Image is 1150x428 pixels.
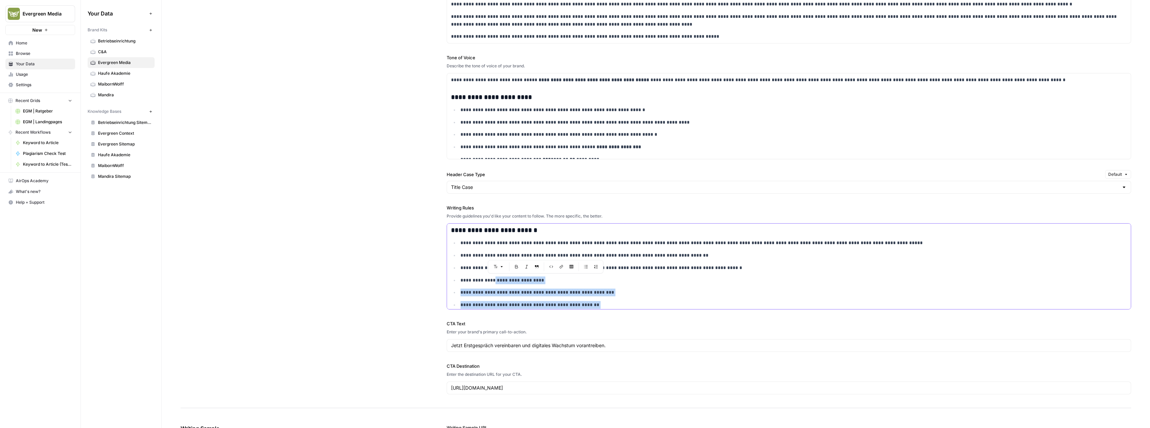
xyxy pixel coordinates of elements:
[98,173,152,179] span: Mandira Sitemap
[8,8,20,20] img: Evergreen Media Logo
[1105,170,1131,179] button: Default
[23,119,72,125] span: EGM | Landingpages
[5,59,75,69] a: Your Data
[16,40,72,46] span: Home
[447,171,1103,178] label: Header Case Type
[447,213,1131,219] div: Provide guidelines you'd like your content to follow. The more specific, the better.
[98,70,152,76] span: Haufe Akademie
[88,68,155,79] a: Haufe Akademie
[88,171,155,182] a: Mandira Sitemap
[5,175,75,186] a: AirOps Academy
[88,57,155,68] a: Evergreen Media
[12,106,75,117] a: EGM | Ratgeber
[98,163,152,169] span: MaibornWolff
[15,98,40,104] span: Recent Grids
[88,90,155,100] a: Mandira
[15,129,51,135] span: Recent Workflows
[16,178,72,184] span: AirOps Academy
[447,54,1131,61] label: Tone of Voice
[88,150,155,160] a: Haufe Akademie
[98,152,152,158] span: Haufe Akademie
[23,161,72,167] span: Keyword to Article (Testversion Silja)
[98,130,152,136] span: Evergreen Context
[5,38,75,48] a: Home
[98,38,152,44] span: Betriebseinrichtung
[16,199,72,205] span: Help + Support
[5,127,75,137] button: Recent Workflows
[447,63,1131,69] div: Describe the tone of voice of your brand.
[5,48,75,59] a: Browse
[32,27,42,33] span: New
[447,329,1131,335] div: Enter your brand's primary call-to-action.
[16,71,72,77] span: Usage
[5,79,75,90] a: Settings
[88,117,155,128] a: Betriebseinrichtung Sitemap
[5,186,75,197] button: What's new?
[88,128,155,139] a: Evergreen Context
[23,108,72,114] span: EGM | Ratgeber
[88,79,155,90] a: MaibornWolff
[6,187,75,197] div: What's new?
[447,204,1131,211] label: Writing Rules
[88,27,107,33] span: Brand Kits
[5,25,75,35] button: New
[5,69,75,80] a: Usage
[451,342,1127,349] input: Gear up and get in the game with Sunday Soccer!
[88,36,155,46] a: Betriebseinrichtung
[12,137,75,148] a: Keyword to Article
[98,92,152,98] span: Mandira
[12,159,75,170] a: Keyword to Article (Testversion Silja)
[88,160,155,171] a: MaibornWolff
[98,141,152,147] span: Evergreen Sitemap
[12,148,75,159] a: Plagiarism Check Test
[16,51,72,57] span: Browse
[5,5,75,22] button: Workspace: Evergreen Media
[16,82,72,88] span: Settings
[16,61,72,67] span: Your Data
[88,139,155,150] a: Evergreen Sitemap
[88,46,155,57] a: C&A
[88,9,147,18] span: Your Data
[98,120,152,126] span: Betriebseinrichtung Sitemap
[451,385,1127,391] input: www.sundaysoccer.com/gearup
[12,117,75,127] a: EGM | Landingpages
[451,184,1119,191] input: Title Case
[5,197,75,208] button: Help + Support
[447,371,1131,377] div: Enter the destination URL for your CTA.
[447,320,1131,327] label: CTA Text
[98,60,152,66] span: Evergreen Media
[23,140,72,146] span: Keyword to Article
[447,363,1131,369] label: CTA Destination
[98,81,152,87] span: MaibornWolff
[23,10,63,17] span: Evergreen Media
[88,108,121,114] span: Knowledge Bases
[5,96,75,106] button: Recent Grids
[1108,171,1122,177] span: Default
[23,151,72,157] span: Plagiarism Check Test
[98,49,152,55] span: C&A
